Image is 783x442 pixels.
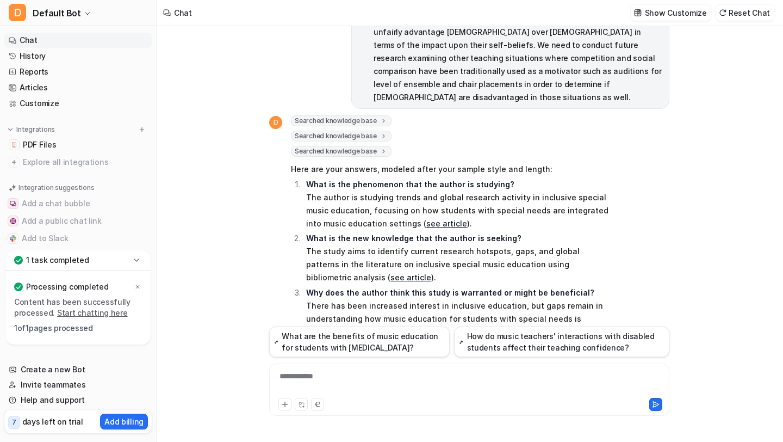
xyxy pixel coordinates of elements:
[23,139,56,150] span: PDF Files
[12,418,16,427] p: 7
[269,116,282,129] span: D
[634,9,642,17] img: customize
[7,126,14,133] img: expand menu
[14,323,142,334] p: 1 of 1 pages processed
[631,5,711,21] button: Show Customize
[4,195,152,212] button: Add a chat bubbleAdd a chat bubble
[10,218,16,224] img: Add a public chat link
[33,5,81,21] span: Default Bot
[4,80,152,95] a: Articles
[18,183,94,193] p: Integration suggestions
[174,7,192,19] div: Chat
[291,163,609,176] p: Here are your answers, modeled after your sample style and length:
[57,308,128,317] a: Start chatting here
[22,416,83,427] p: days left on trial
[26,255,89,266] p: 1 task completed
[138,126,146,133] img: menu_add.svg
[9,4,26,21] span: D
[104,416,144,427] p: Add billing
[269,327,450,357] button: What are the benefits of music education for students with [MEDICAL_DATA]?
[306,180,514,189] strong: What is the phenomenon that the author is studying?
[4,362,152,377] a: Create a new Bot
[4,124,58,135] button: Integrations
[390,273,431,282] a: see article
[23,154,147,171] span: Explore all integrations
[4,377,152,392] a: Invite teammates
[719,9,726,17] img: reset
[306,288,594,297] strong: Why does the author think this study is warranted or might be beneficial?
[716,5,774,21] button: Reset Chat
[4,247,152,265] button: Add to Zendesk
[11,142,17,148] img: PDF Files
[306,286,609,352] p: There has been increased interest in inclusive education, but gaps remain in understanding how mu...
[645,7,707,19] p: Show Customize
[306,234,521,243] strong: What is the new knowledge that the author is seeking?
[426,219,467,228] a: see article
[291,131,391,142] span: Searched knowledge base
[291,115,391,126] span: Searched knowledge base
[100,414,148,429] button: Add billing
[306,232,609,284] p: The study aims to identify current research hotspots, gaps, and global patterns in the literature...
[4,137,152,152] a: PDF FilesPDF Files
[291,146,391,157] span: Searched knowledge base
[9,157,20,168] img: explore all integrations
[10,235,16,242] img: Add to Slack
[4,392,152,408] a: Help and support
[4,230,152,247] button: Add to SlackAdd to Slack
[4,64,152,79] a: Reports
[14,297,142,318] p: Content has been successfully processed.
[4,33,152,48] a: Chat
[4,212,152,230] button: Add a public chat linkAdd a public chat link
[306,178,609,230] p: The author is studying trends and global research activity in inclusive special music education, ...
[10,200,16,207] img: Add a chat bubble
[16,125,55,134] p: Integrations
[4,155,152,170] a: Explore all integrations
[4,48,152,64] a: History
[454,327,669,357] button: How do music teachers' interactions with disabled students affect their teaching confidence?
[26,281,108,292] p: Processing completed
[4,96,152,111] a: Customize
